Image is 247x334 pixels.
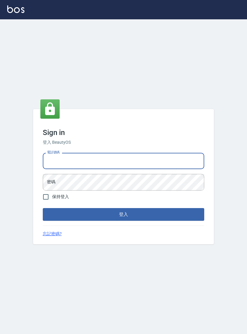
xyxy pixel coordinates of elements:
span: 保持登入 [52,194,69,200]
h3: Sign in [43,128,204,137]
label: 電話號碼 [47,150,60,155]
img: Logo [7,5,24,13]
a: 忘記密碼? [43,231,62,237]
h6: 登入 BeautyOS [43,139,204,146]
button: 登入 [43,208,204,221]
